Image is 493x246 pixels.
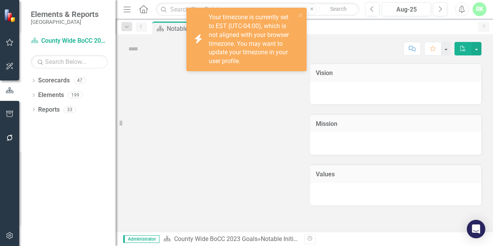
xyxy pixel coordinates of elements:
[156,3,359,16] input: Search ClearPoint...
[127,43,139,55] img: Not Defined
[64,106,76,113] div: 33
[330,6,347,12] span: Search
[31,10,99,19] span: Elements & Reports
[38,105,60,114] a: Reports
[384,5,428,14] div: Aug-25
[38,76,70,85] a: Scorecards
[261,235,344,243] div: Notable Initiatives 2023 Report
[123,235,159,243] span: Administrator
[163,235,298,244] div: »
[319,4,357,15] button: Search
[298,11,304,20] button: close
[31,55,108,69] input: Search Below...
[316,70,476,77] h3: Vision
[4,8,17,22] img: ClearPoint Strategy
[473,2,486,16] button: RK
[74,77,86,84] div: 47
[31,19,99,25] small: [GEOGRAPHIC_DATA]
[31,37,108,45] a: County Wide BoCC 2023 Goals
[38,91,64,100] a: Elements
[209,13,296,66] div: Your timezone is currently set to EST (UTC-04:00), which is not aligned with your browser timezon...
[174,235,258,243] a: County Wide BoCC 2023 Goals
[382,2,431,16] button: Aug-25
[68,92,83,99] div: 199
[316,120,476,127] h3: Mission
[316,171,476,178] h3: Values
[467,220,485,238] div: Open Intercom Messenger
[167,24,227,33] div: Notable Initiatives 2023 Report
